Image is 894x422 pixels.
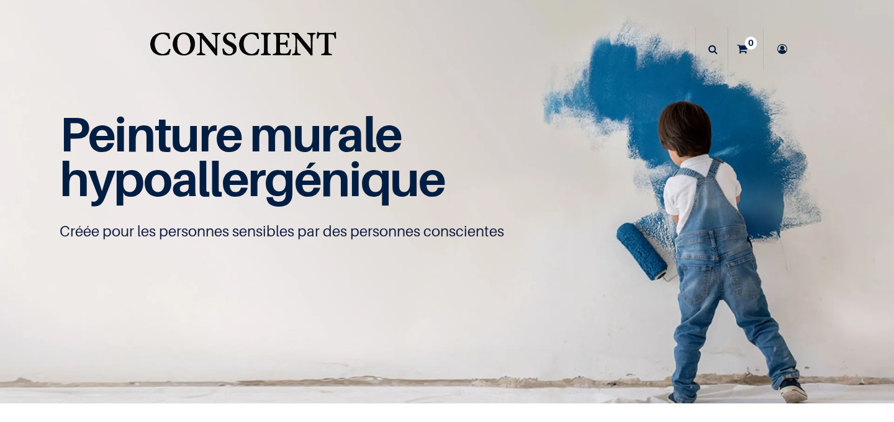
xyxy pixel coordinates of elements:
p: Créée pour les personnes sensibles par des personnes conscientes [60,222,834,241]
span: Peinture murale [60,105,402,163]
sup: 0 [745,37,757,49]
a: 0 [728,27,763,71]
img: Conscient [147,25,339,74]
span: hypoallergénique [60,150,445,207]
a: Logo of Conscient [147,25,339,74]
